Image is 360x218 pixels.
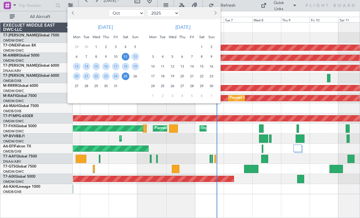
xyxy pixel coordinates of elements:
[92,63,100,70] span: 15
[81,42,91,52] div: 30-9-2025
[102,43,110,51] span: 2
[158,52,167,61] div: 4-11-2025
[159,63,167,70] span: 11
[178,92,186,100] span: 4
[72,52,81,61] div: 6-10-2025
[178,63,186,70] span: 13
[187,91,197,101] div: 5-12-2025
[111,52,121,61] div: 10-10-2025
[187,32,197,42] div: Fri
[121,61,130,71] div: 18-10-2025
[197,32,207,42] div: Sat
[198,43,206,51] span: 1
[187,61,197,71] div: 14-11-2025
[177,91,187,101] div: 4-12-2025
[121,52,130,61] div: 11-10-2025
[91,32,101,42] div: Wed
[167,71,177,81] div: 19-11-2025
[83,43,90,51] span: 30
[130,32,140,42] div: Sun
[101,32,111,42] div: Thu
[197,61,207,71] div: 15-11-2025
[188,72,196,80] span: 21
[112,53,120,61] span: 10
[208,82,215,90] span: 30
[149,72,157,80] span: 17
[148,61,158,71] div: 10-11-2025
[212,8,218,18] button: Next month
[169,82,176,90] span: 26
[149,92,157,100] span: 1
[122,63,129,70] span: 18
[102,53,110,61] span: 9
[207,71,216,81] div: 23-11-2025
[208,63,215,70] span: 16
[102,82,110,90] span: 30
[111,61,121,71] div: 17-10-2025
[208,43,215,51] span: 2
[72,81,81,91] div: 27-10-2025
[121,71,130,81] div: 25-10-2025
[207,61,216,71] div: 16-11-2025
[149,63,157,70] span: 10
[131,43,139,51] span: 5
[159,53,167,61] span: 4
[91,42,101,52] div: 1-10-2025
[197,91,207,101] div: 6-12-2025
[169,92,176,100] span: 3
[207,52,216,61] div: 9-11-2025
[187,81,197,91] div: 28-11-2025
[130,42,140,52] div: 5-10-2025
[72,42,81,52] div: 29-9-2025
[83,63,90,70] span: 14
[91,52,101,61] div: 8-10-2025
[178,72,186,80] span: 20
[109,9,144,17] select: Select month
[158,32,167,42] div: Tue
[72,71,81,81] div: 20-10-2025
[188,92,196,100] span: 5
[148,81,158,91] div: 24-11-2025
[101,71,111,81] div: 23-10-2025
[72,32,81,42] div: Mon
[167,61,177,71] div: 12-11-2025
[177,81,187,91] div: 27-11-2025
[102,63,110,70] span: 16
[131,53,139,61] span: 12
[101,81,111,91] div: 30-10-2025
[177,61,187,71] div: 13-11-2025
[101,42,111,52] div: 2-10-2025
[72,61,81,71] div: 13-10-2025
[130,71,140,81] div: 26-10-2025
[81,32,91,42] div: Tue
[92,43,100,51] span: 1
[158,91,167,101] div: 2-12-2025
[167,81,177,91] div: 26-11-2025
[92,82,100,90] span: 29
[112,43,120,51] span: 3
[73,53,81,61] span: 6
[149,53,157,61] span: 3
[169,72,176,80] span: 19
[167,91,177,101] div: 3-12-2025
[148,52,158,61] div: 3-11-2025
[81,81,91,91] div: 28-10-2025
[159,82,167,90] span: 25
[198,92,206,100] span: 6
[112,82,120,90] span: 31
[149,82,157,90] span: 24
[159,92,167,100] span: 2
[147,9,179,17] select: Select year
[197,81,207,91] div: 29-11-2025
[148,32,158,42] div: Mon
[198,72,206,80] span: 22
[207,32,216,42] div: Sun
[178,82,186,90] span: 27
[207,91,216,101] div: 7-12-2025
[73,82,81,90] span: 27
[131,63,139,70] span: 19
[73,43,81,51] span: 29
[73,72,81,80] span: 20
[112,72,120,80] span: 24
[197,42,207,52] div: 1-11-2025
